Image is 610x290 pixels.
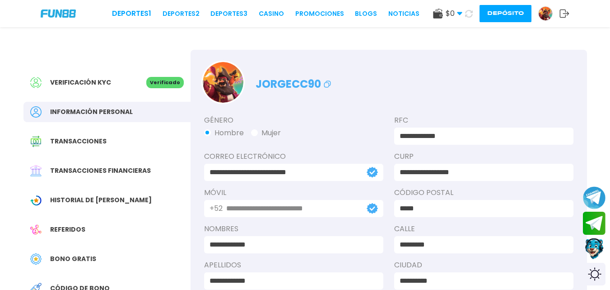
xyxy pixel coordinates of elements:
[204,260,383,271] label: APELLIDOS
[112,8,151,19] a: Deportes1
[256,71,333,92] p: jorgecc90
[394,115,573,126] label: RFC
[23,249,191,269] a: Free BonusBono Gratis
[203,62,243,103] img: Avatar
[204,223,383,234] label: NOMBRES
[50,166,151,176] span: Transacciones financieras
[146,77,184,88] p: Verificado
[583,212,605,235] button: Join telegram
[583,263,605,285] div: Switch theme
[23,190,191,210] a: Wagering TransactionHistorial de [PERSON_NAME]
[251,128,281,138] button: Mujer
[394,223,573,234] label: Calle
[394,187,573,198] label: Código Postal
[210,203,223,214] p: +52
[50,195,152,205] span: Historial de [PERSON_NAME]
[23,72,191,93] a: Verificación KYCVerificado
[50,225,85,234] span: Referidos
[30,195,42,206] img: Wagering Transaction
[583,186,605,209] button: Join telegram channel
[480,5,531,22] button: Depósito
[394,260,573,271] label: Ciudad
[204,187,383,198] label: Móvil
[41,10,76,17] img: Company Logo
[163,9,200,19] a: Deportes2
[50,78,111,87] span: Verificación KYC
[50,254,96,264] span: Bono Gratis
[23,131,191,152] a: Transaction HistoryTransacciones
[394,151,573,162] label: CURP
[446,8,462,19] span: $ 0
[23,102,191,122] a: PersonalInformación personal
[295,9,344,19] a: Promociones
[30,224,42,235] img: Referral
[30,253,42,265] img: Free Bonus
[50,107,133,117] span: Información personal
[259,9,284,19] a: CASINO
[583,237,605,261] button: Contact customer service
[355,9,377,19] a: BLOGS
[204,151,383,162] label: Correo electrónico
[23,219,191,240] a: ReferralReferidos
[23,161,191,181] a: Financial TransactionTransacciones financieras
[388,9,419,19] a: NOTICIAS
[204,115,383,126] label: Género
[30,106,42,118] img: Personal
[30,165,42,176] img: Financial Transaction
[204,128,244,138] button: Hombre
[538,6,559,21] a: Avatar
[30,136,42,147] img: Transaction History
[539,7,552,20] img: Avatar
[210,9,247,19] a: Deportes3
[50,137,107,146] span: Transacciones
